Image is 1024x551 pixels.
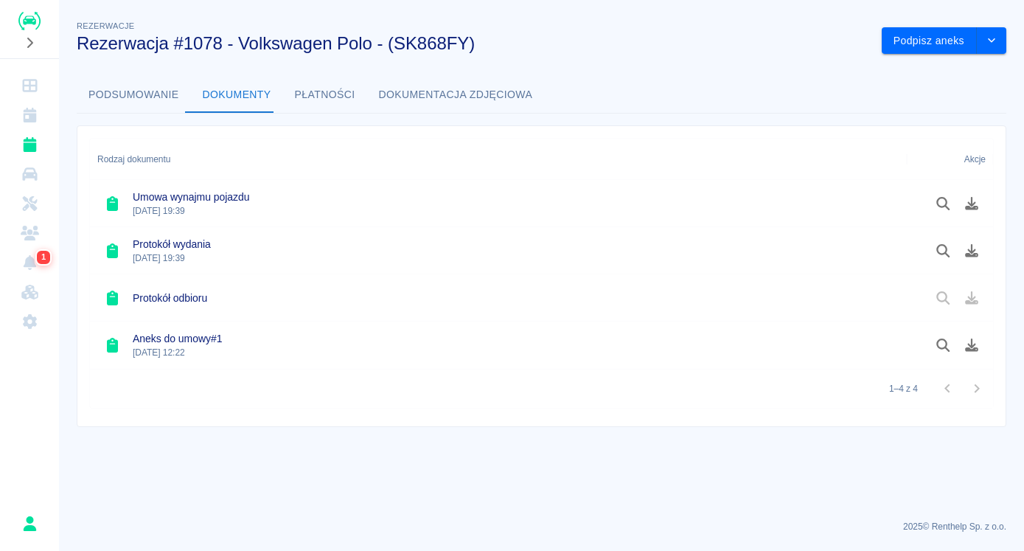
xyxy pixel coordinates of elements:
p: [DATE] 12:22 [133,346,222,359]
h6: Umowa wynajmu pojazdu [133,190,249,204]
button: Podgląd dokumentu [929,333,958,358]
a: Powiadomienia [6,248,53,277]
h6: Aneks do umowy #1 [133,331,222,346]
h6: Protokół odbioru [133,291,207,305]
button: Podgląd dokumentu [929,191,958,216]
button: Rozwiń nawigację [18,33,41,52]
button: Podgląd dokumentu [929,238,958,263]
button: Dokumentacja zdjęciowa [367,77,545,113]
a: Klienci [6,218,53,248]
h3: Rezerwacja #1078 - Volkswagen Polo - (SK868FY) [77,33,870,54]
span: 1 [38,250,49,265]
div: Akcje [907,139,993,180]
span: Rezerwacje [77,21,134,30]
p: 1–4 z 4 [889,382,918,395]
button: Krzysztof Przybyła [14,508,45,539]
p: 2025 © Renthelp Sp. z o.o. [77,520,1006,533]
div: Rodzaj dokumentu [97,139,170,180]
a: Serwisy [6,189,53,218]
div: Akcje [964,139,986,180]
a: Dashboard [6,71,53,100]
a: Rezerwacje [6,130,53,159]
div: Rodzaj dokumentu [90,139,907,180]
button: Płatności [283,77,367,113]
button: drop-down [977,27,1006,55]
button: Pobierz dokument [958,333,986,358]
a: Widget WWW [6,277,53,307]
a: Ustawienia [6,307,53,336]
p: [DATE] 19:39 [133,252,211,265]
a: Flota [6,159,53,189]
button: Pobierz dokument [958,191,986,216]
button: Dokumenty [191,77,283,113]
a: Kalendarz [6,100,53,130]
button: Pobierz dokument [958,238,986,263]
h6: Protokół wydania [133,237,211,252]
img: Renthelp [18,12,41,30]
button: Podsumowanie [77,77,191,113]
p: [DATE] 19:39 [133,204,249,218]
button: Podpisz aneks [882,27,977,55]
